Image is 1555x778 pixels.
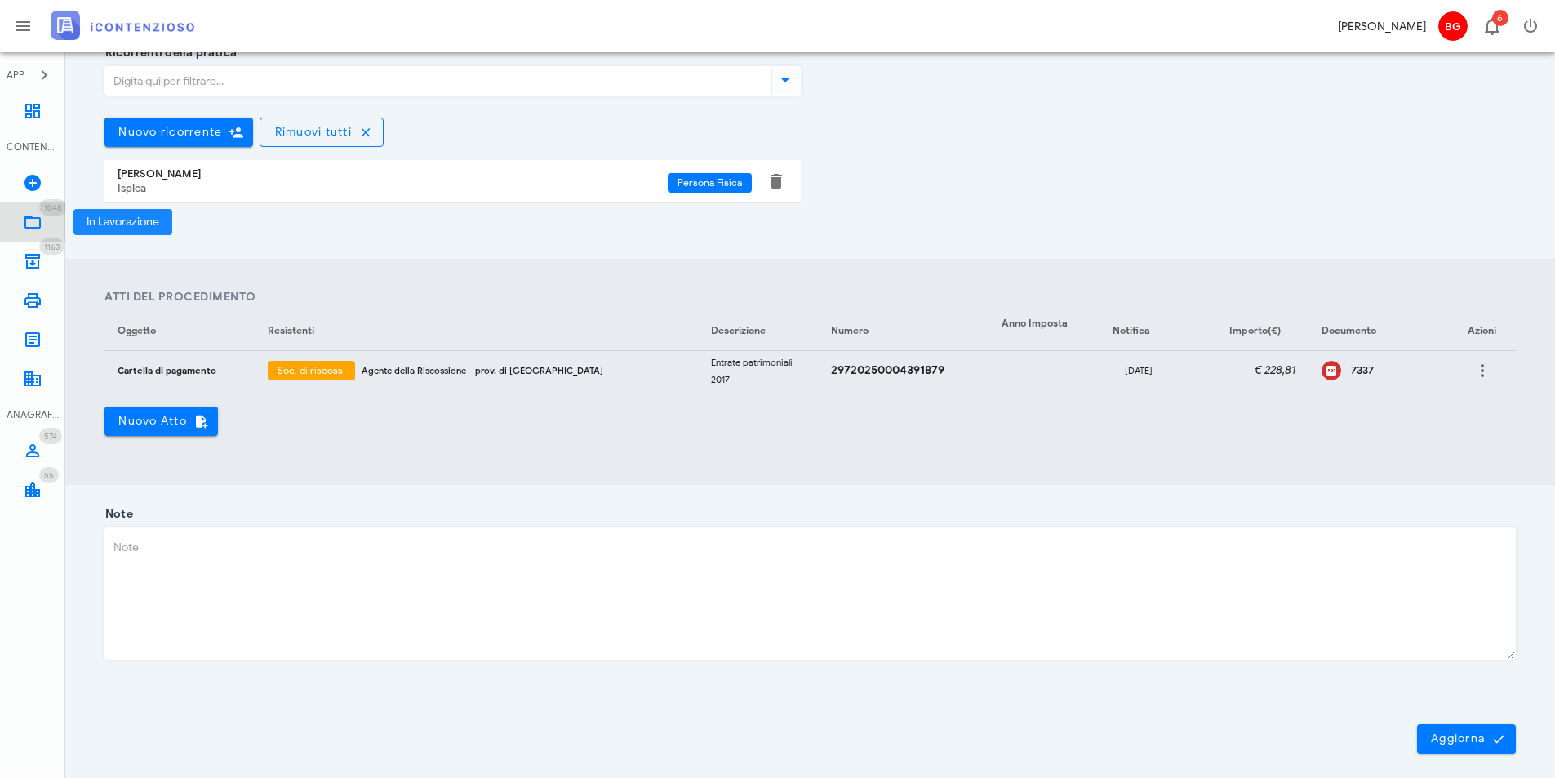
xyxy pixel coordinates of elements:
div: Agente della Riscossione - prov. di [GEOGRAPHIC_DATA] [362,364,685,377]
th: Resistenti [255,312,698,351]
label: Note [100,506,133,522]
button: Elimina [766,171,786,191]
button: Nuovo Atto [104,407,218,436]
small: Cartella di pagamento [118,365,216,376]
th: Documento [1308,312,1449,351]
div: Clicca per aprire un'anteprima del file o scaricarlo [1322,361,1341,380]
span: Soc. di riscoss. [278,361,345,380]
div: CONTENZIOSO [7,140,59,154]
span: Descrizione [711,324,766,336]
th: Notifica: Non ordinato. Attiva per ordinare in ordine crescente. [1089,312,1189,351]
span: Persona Fisica [678,173,742,193]
span: Rimuovi tutti [273,125,352,139]
th: Numero: Non ordinato. Attiva per ordinare in ordine crescente. [818,312,989,351]
input: Digita qui per filtrare... [105,67,768,95]
th: Importo(€): Non ordinato. Attiva per ordinare in ordine crescente. [1188,312,1308,351]
th: Azioni [1449,312,1516,351]
span: Distintivo [1492,10,1508,26]
span: Nuovo Atto [118,414,205,429]
button: Rimuovi tutti [260,118,384,147]
strong: 29720250004391879 [831,363,944,377]
span: Importo(€) [1229,324,1281,336]
button: Nuovo ricorrente [104,118,253,147]
span: Anno Imposta [1002,317,1068,329]
span: Nuovo ricorrente [118,125,222,139]
div: Ispica [118,182,668,195]
label: Ricorrenti della pratica [100,45,237,61]
span: 1163 [44,242,60,252]
span: 1048 [44,202,62,213]
span: Resistenti [268,324,314,336]
span: Distintivo [39,199,67,216]
span: 55 [44,470,54,481]
small: Entrate patrimoniali 2017 [711,357,793,385]
button: Aggiorna [1417,724,1516,754]
th: Anno Imposta: Non ordinato. Attiva per ordinare in ordine crescente. [989,312,1089,351]
div: 7337 [1351,364,1436,377]
span: Notifica [1113,324,1150,336]
div: ANAGRAFICA [7,407,59,422]
button: Distintivo [1472,7,1511,46]
span: BG [1438,11,1468,41]
span: Azioni [1468,324,1496,336]
div: [PERSON_NAME] [1338,18,1426,35]
span: Documento [1322,324,1376,336]
span: Aggiorna [1430,731,1503,746]
span: Numero [831,324,869,336]
small: [DATE] [1125,365,1153,376]
th: Oggetto: Non ordinato. Attiva per ordinare in ordine crescente. [104,312,255,351]
em: € 228,81 [1255,363,1295,377]
button: BG [1433,7,1472,46]
th: Descrizione: Non ordinato. Attiva per ordinare in ordine crescente. [698,312,818,351]
span: Distintivo [39,467,59,483]
img: logo-text-2x.png [51,11,194,40]
span: 574 [44,431,57,442]
div: Clicca per aprire un'anteprima del file o scaricarlo [1351,364,1436,377]
div: [PERSON_NAME] [118,167,668,180]
h4: Atti del Procedimento [104,288,1516,305]
span: Distintivo [39,428,62,444]
span: Distintivo [39,238,64,255]
span: Oggetto [118,324,156,336]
